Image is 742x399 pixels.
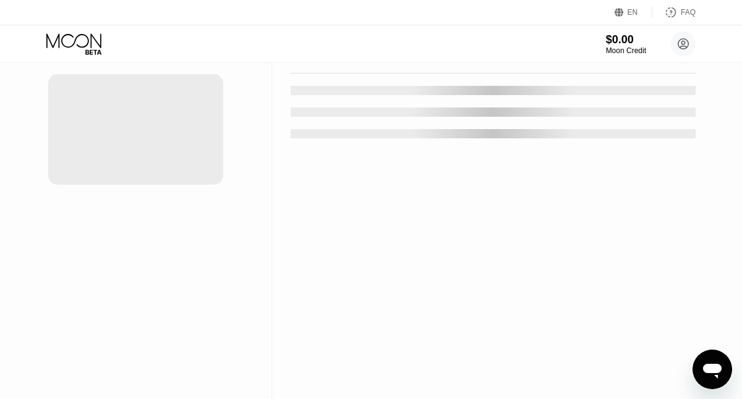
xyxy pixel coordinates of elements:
[693,350,732,389] iframe: Button to launch messaging window
[606,33,646,46] div: $0.00
[652,6,696,19] div: FAQ
[628,8,638,17] div: EN
[615,6,652,19] div: EN
[606,33,646,55] div: $0.00Moon Credit
[606,46,646,55] div: Moon Credit
[681,8,696,17] div: FAQ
